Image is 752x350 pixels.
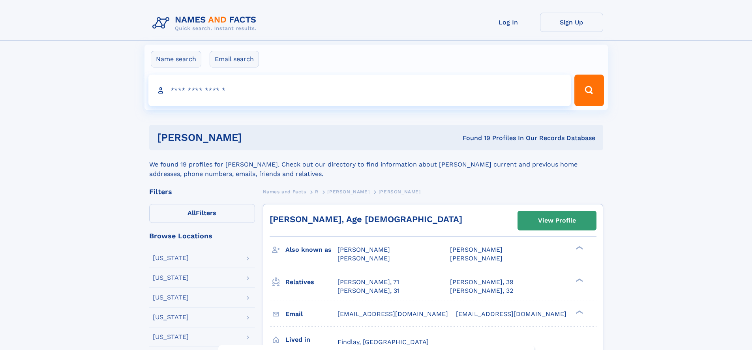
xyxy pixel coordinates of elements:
[157,133,353,142] h1: [PERSON_NAME]
[148,75,571,106] input: search input
[327,189,369,195] span: [PERSON_NAME]
[540,13,603,32] a: Sign Up
[338,286,399,295] a: [PERSON_NAME], 31
[149,204,255,223] label: Filters
[285,243,338,256] h3: Also known as
[574,309,583,314] div: ❯
[338,278,399,286] a: [PERSON_NAME], 71
[153,255,189,261] div: [US_STATE]
[149,232,255,240] div: Browse Locations
[327,187,369,197] a: [PERSON_NAME]
[477,13,540,32] a: Log In
[574,277,583,283] div: ❯
[151,51,201,67] label: Name search
[379,189,421,195] span: [PERSON_NAME]
[149,13,263,34] img: Logo Names and Facts
[270,214,462,224] a: [PERSON_NAME], Age [DEMOGRAPHIC_DATA]
[210,51,259,67] label: Email search
[153,294,189,301] div: [US_STATE]
[450,246,503,253] span: [PERSON_NAME]
[338,255,390,262] span: [PERSON_NAME]
[149,188,255,195] div: Filters
[338,246,390,253] span: [PERSON_NAME]
[338,338,429,346] span: Findlay, [GEOGRAPHIC_DATA]
[285,275,338,289] h3: Relatives
[450,278,514,286] a: [PERSON_NAME], 39
[285,307,338,321] h3: Email
[285,333,338,346] h3: Lived in
[574,75,604,106] button: Search Button
[574,245,583,251] div: ❯
[450,286,513,295] a: [PERSON_NAME], 32
[450,255,503,262] span: [PERSON_NAME]
[315,189,319,195] span: R
[518,211,596,230] a: View Profile
[456,310,566,318] span: [EMAIL_ADDRESS][DOMAIN_NAME]
[538,211,576,230] div: View Profile
[315,187,319,197] a: R
[338,310,448,318] span: [EMAIL_ADDRESS][DOMAIN_NAME]
[352,134,595,142] div: Found 19 Profiles In Our Records Database
[263,187,306,197] a: Names and Facts
[153,314,189,320] div: [US_STATE]
[149,150,603,179] div: We found 19 profiles for [PERSON_NAME]. Check out our directory to find information about [PERSON...
[188,209,196,217] span: All
[153,334,189,340] div: [US_STATE]
[153,275,189,281] div: [US_STATE]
